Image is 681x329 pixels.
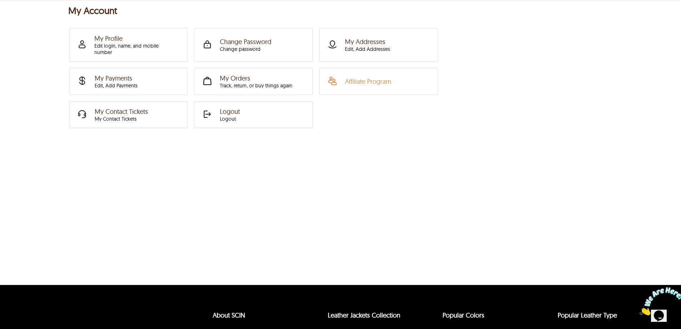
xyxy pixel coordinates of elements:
[321,29,433,61] a: My Address Add Address and Edit Address
[345,46,390,52] div: Edit, Add Addresses
[220,107,240,122] div: Logout
[220,116,240,122] div: Logout
[345,77,391,86] div: Affiliate Program
[68,5,613,18] h1: My Account
[220,82,292,89] div: Track, return, or buy things again
[94,43,177,55] div: Edit login, name, and mobile number
[95,116,148,122] div: My Contact Tickets
[71,102,183,127] a: My Contact TicketsMy Contact Tickets
[71,29,183,61] a: My Profile Edit Login, Edit Name, and Edit Mobile Number
[637,284,681,318] iframe: chat widget
[196,29,308,61] a: Change Password
[95,82,138,89] div: Edit, Add Payments
[328,311,400,319] a: Leather Jackets Collection
[95,74,138,89] div: My Payments
[196,102,308,127] a: Logout
[220,38,271,52] div: Change Password
[220,46,271,52] div: Change password
[443,311,484,319] a: popular leather jacket colors
[94,34,177,55] div: My Profile
[3,3,47,31] img: Chat attention grabber
[196,69,308,94] a: My Orders Track Order, Return Order, or Buy Things Again
[345,38,390,52] div: My Addresses
[71,69,183,94] a: My Payments Add Payments and Edit Payments
[95,107,148,122] div: My Contact Tickets
[321,69,433,94] a: Affiliate Program
[220,74,292,89] div: My Orders
[213,311,245,319] a: About SCIN
[558,311,617,319] a: Popular Leather Type
[3,3,6,9] span: 1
